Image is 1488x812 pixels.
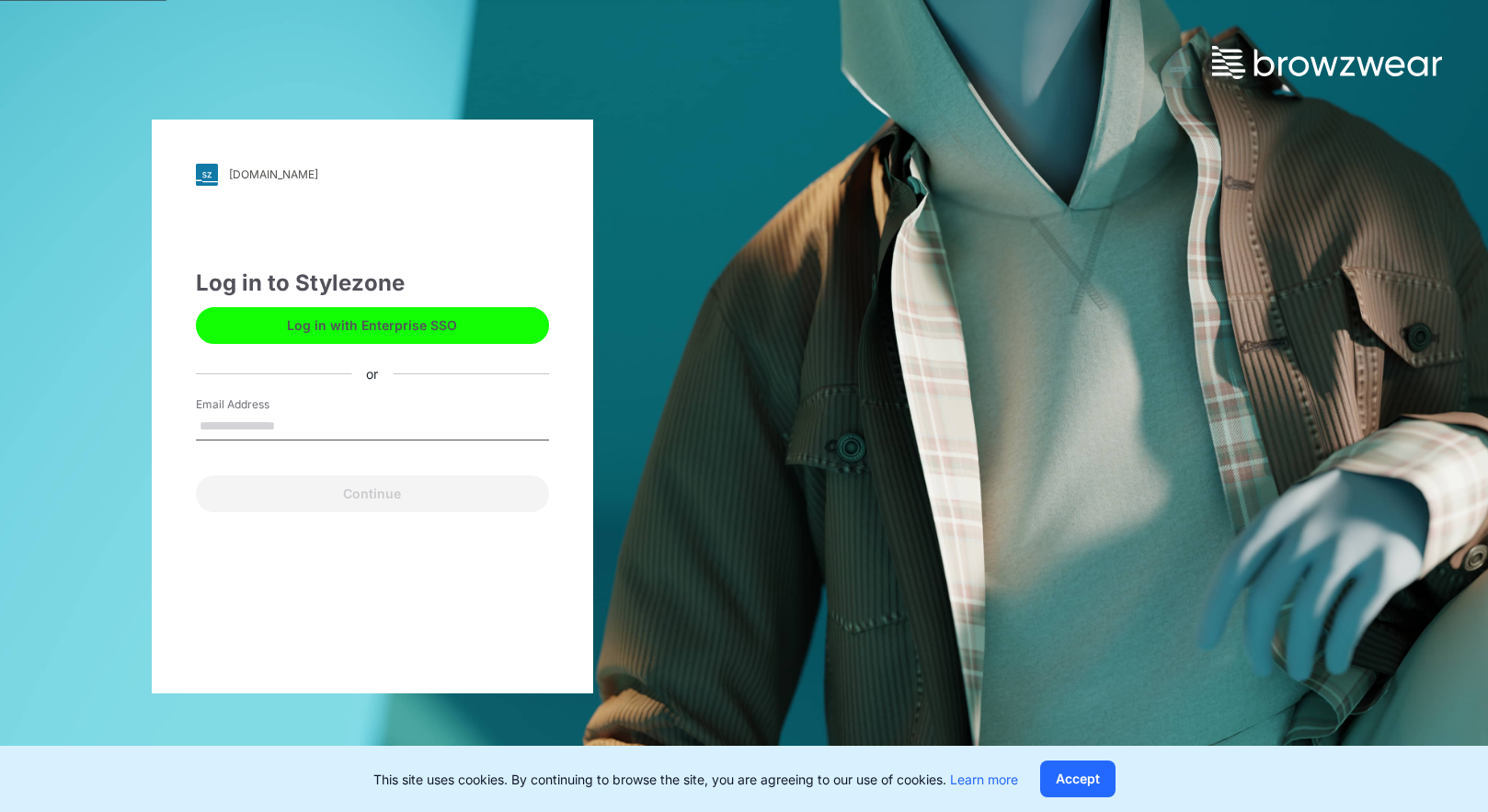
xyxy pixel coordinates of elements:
[196,164,549,186] a: [DOMAIN_NAME]
[196,267,549,300] div: Log in to Stylezone
[950,772,1018,787] a: Learn more
[229,167,318,181] div: [DOMAIN_NAME]
[196,396,325,413] label: Email Address
[1212,46,1442,79] img: browzwear-logo.73288ffb.svg
[196,164,218,186] img: svg+xml;base64,PHN2ZyB3aWR0aD0iMjgiIGhlaWdodD0iMjgiIHZpZXdCb3g9IjAgMCAyOCAyOCIgZmlsbD0ibm9uZSIgeG...
[373,770,1018,789] p: This site uses cookies. By continuing to browse the site, you are agreeing to our use of cookies.
[1040,761,1116,797] button: Accept
[351,364,393,383] div: or
[196,307,549,344] button: Log in with Enterprise SSO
